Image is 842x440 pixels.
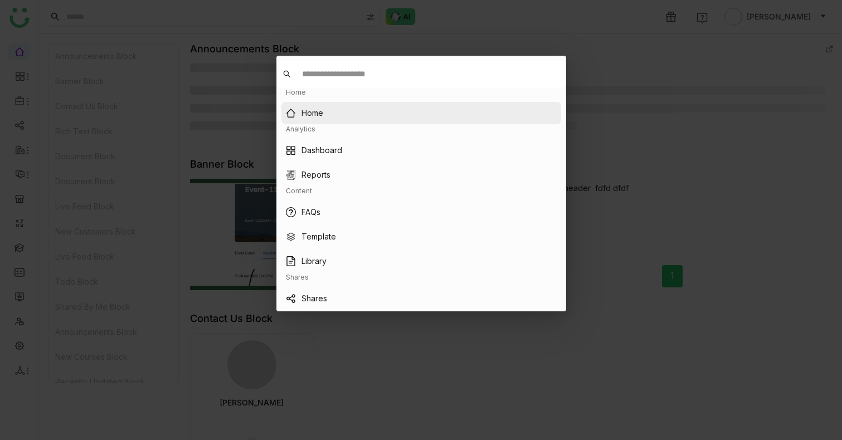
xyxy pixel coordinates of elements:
div: Home [286,87,306,98]
div: Analytics [286,124,315,135]
a: Template [301,231,336,243]
a: Shares [301,292,327,305]
a: Library [301,255,327,267]
a: Dashboard [301,144,342,157]
a: Reports [301,169,330,181]
a: FAQs [301,206,320,218]
a: Home [301,107,323,119]
div: Shares [286,272,309,283]
button: Close [536,56,566,86]
div: Content [286,186,312,197]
